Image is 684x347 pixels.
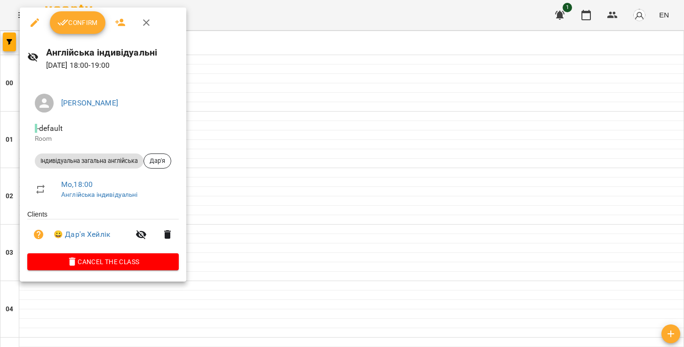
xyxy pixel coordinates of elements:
a: Англійська індивідуальні [61,191,138,198]
a: 😀 Дар'я Хейлік [54,229,110,240]
a: Mo , 18:00 [61,180,93,189]
span: Confirm [57,17,98,28]
div: Дар'я [143,153,171,169]
p: [DATE] 18:00 - 19:00 [46,60,179,71]
button: Confirm [50,11,105,34]
button: Cancel the class [27,253,179,270]
span: Дар'я [144,157,171,165]
span: Cancel the class [35,256,171,267]
button: Unpaid. Bill the attendance? [27,223,50,246]
p: Room [35,134,171,144]
h6: Англійська індивідуальні [46,45,179,60]
a: [PERSON_NAME] [61,98,118,107]
span: Індивідуальна загальна англійська [35,157,143,165]
ul: Clients [27,210,179,253]
span: - default [35,124,64,133]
